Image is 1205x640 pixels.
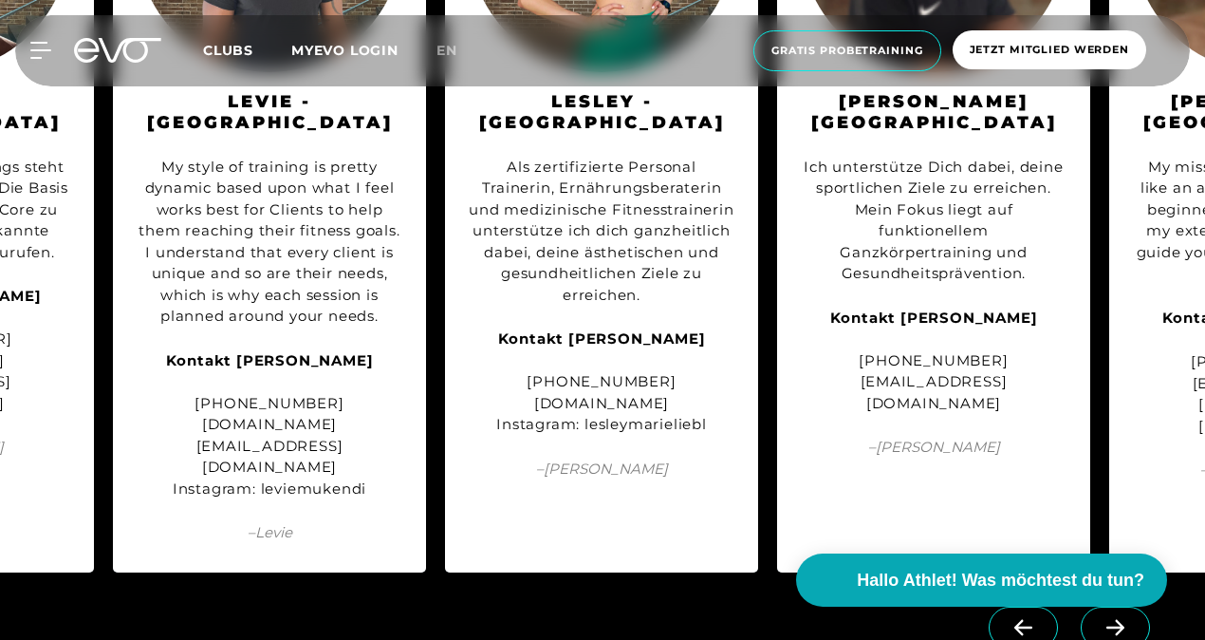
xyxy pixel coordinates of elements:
span: Hallo Athlet! Was möchtest du tun? [857,568,1144,593]
strong: Kontakt [PERSON_NAME] [498,329,706,348]
a: Jetzt Mitglied werden [947,30,1152,71]
div: Ich unterstütze Dich dabei, deine sportlichen Ziele zu erreichen. Mein Fokus liegt auf funktionel... [801,157,1066,285]
div: [PHONE_NUMBER] [DOMAIN_NAME] Instagram: lesleymarieliebl [469,329,734,436]
span: – Levie [137,522,402,544]
h3: [PERSON_NAME][GEOGRAPHIC_DATA] [801,91,1066,134]
button: Hallo Athlet! Was möchtest du tun? [796,554,1167,607]
strong: Kontakt [PERSON_NAME] [166,351,374,369]
span: Clubs [203,42,253,59]
h3: Levie - [GEOGRAPHIC_DATA] [137,91,402,134]
span: en [436,42,457,59]
a: Gratis Probetraining [748,30,947,71]
a: en [436,40,480,62]
div: [PHONE_NUMBER] [EMAIL_ADDRESS][DOMAIN_NAME] [801,308,1066,415]
a: MYEVO LOGIN [291,42,399,59]
span: Jetzt Mitglied werden [970,42,1129,58]
span: – [PERSON_NAME] [801,437,1066,459]
div: My style of training is pretty dynamic based upon what I feel works best for Clients to help them... [137,157,402,328]
div: [PHONE_NUMBER] [DOMAIN_NAME][EMAIL_ADDRESS][DOMAIN_NAME] Instagram: leviemukendi [137,350,402,500]
div: Als zertifizierte Personal Trainerin, Ernährungsberaterin und medizinische Fitnesstrainerin unter... [469,157,734,307]
span: – [PERSON_NAME] [469,459,734,480]
a: Clubs [203,41,291,59]
strong: Kontakt [PERSON_NAME] [830,309,1038,327]
span: Gratis Probetraining [771,43,923,59]
h3: Lesley - [GEOGRAPHIC_DATA] [469,91,734,134]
